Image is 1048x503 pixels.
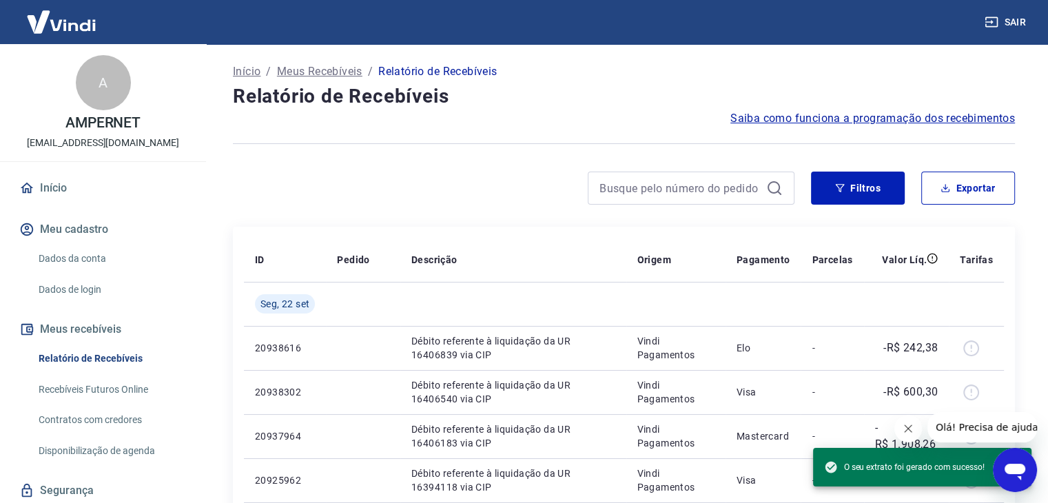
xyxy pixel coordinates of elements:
[17,1,106,43] img: Vindi
[637,253,671,267] p: Origem
[637,466,715,494] p: Vindi Pagamentos
[33,437,189,465] a: Disponibilização de agenda
[411,253,458,267] p: Descrição
[882,253,927,267] p: Valor Líq.
[812,473,852,487] p: -
[260,297,309,311] span: Seg, 22 set
[378,63,497,80] p: Relatório de Recebíveis
[411,334,615,362] p: Débito referente à liquidação da UR 16406839 via CIP
[737,429,790,443] p: Mastercard
[255,429,315,443] p: 20937964
[266,63,271,80] p: /
[737,473,790,487] p: Visa
[637,334,715,362] p: Vindi Pagamentos
[368,63,373,80] p: /
[33,245,189,273] a: Dados da conta
[8,10,116,21] span: Olá! Precisa de ajuda?
[411,378,615,406] p: Débito referente à liquidação da UR 16406540 via CIP
[812,385,852,399] p: -
[33,345,189,373] a: Relatório de Recebíveis
[255,473,315,487] p: 20925962
[883,384,938,400] p: -R$ 600,30
[65,116,141,130] p: AMPERNET
[33,406,189,434] a: Contratos com credores
[737,385,790,399] p: Visa
[637,378,715,406] p: Vindi Pagamentos
[33,376,189,404] a: Recebíveis Futuros Online
[233,63,260,80] a: Início
[33,276,189,304] a: Dados de login
[255,253,265,267] p: ID
[960,253,993,267] p: Tarifas
[812,253,852,267] p: Parcelas
[17,314,189,345] button: Meus recebíveis
[883,340,938,356] p: -R$ 242,38
[17,173,189,203] a: Início
[993,448,1037,492] iframe: Botão para abrir a janela de mensagens
[76,55,131,110] div: A
[927,412,1037,442] iframe: Mensagem da empresa
[17,214,189,245] button: Meu cadastro
[27,136,179,150] p: [EMAIL_ADDRESS][DOMAIN_NAME]
[730,110,1015,127] a: Saiba como funciona a programação dos recebimentos
[233,83,1015,110] h4: Relatório de Recebíveis
[255,385,315,399] p: 20938302
[812,429,852,443] p: -
[411,466,615,494] p: Débito referente à liquidação da UR 16394118 via CIP
[812,341,852,355] p: -
[875,420,938,453] p: -R$ 1.908,26
[824,460,985,474] span: O seu extrato foi gerado com sucesso!
[277,63,362,80] a: Meus Recebíveis
[411,422,615,450] p: Débito referente à liquidação da UR 16406183 via CIP
[737,253,790,267] p: Pagamento
[337,253,369,267] p: Pedido
[599,178,761,198] input: Busque pelo número do pedido
[811,172,905,205] button: Filtros
[894,415,922,442] iframe: Fechar mensagem
[737,341,790,355] p: Elo
[255,341,315,355] p: 20938616
[637,422,715,450] p: Vindi Pagamentos
[982,10,1031,35] button: Sair
[921,172,1015,205] button: Exportar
